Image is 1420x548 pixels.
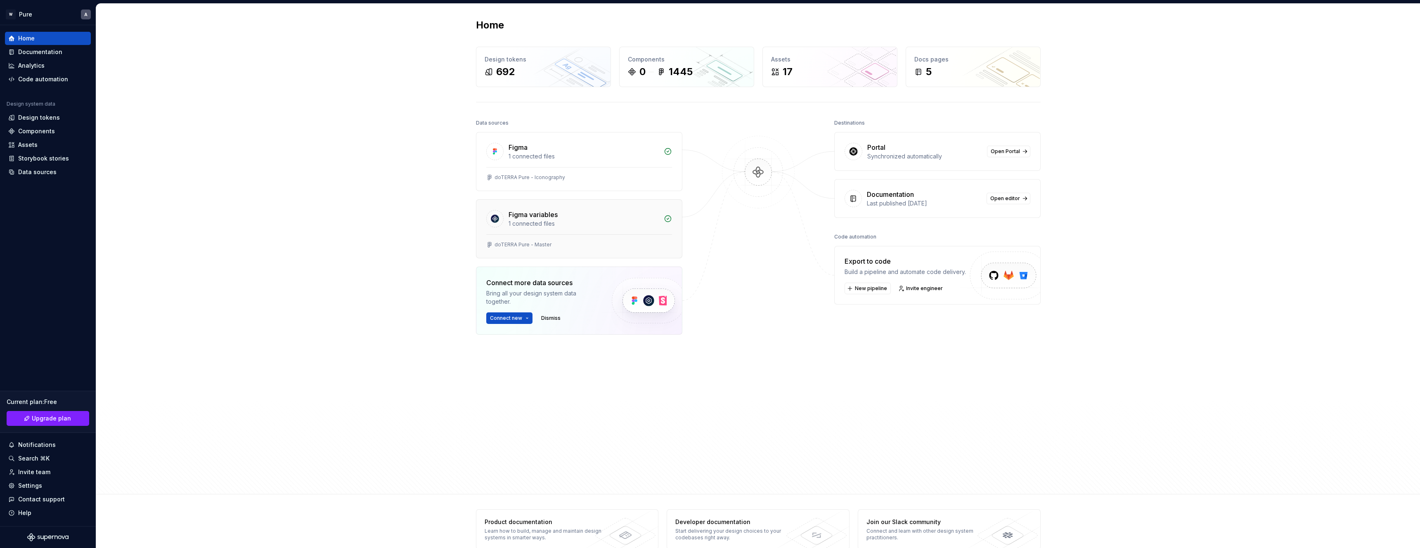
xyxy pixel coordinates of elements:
div: Portal [867,142,885,152]
div: Assets [18,141,38,149]
div: Start delivering your design choices to your codebases right away. [675,528,795,541]
a: Assets [5,138,91,151]
a: Design tokens692 [476,47,611,87]
button: WPureA [2,5,94,23]
a: Components01445 [619,47,754,87]
div: Contact support [18,495,65,503]
span: Connect new [490,315,522,321]
span: Dismiss [541,315,561,321]
a: Invite engineer [896,283,947,294]
div: doTERRA Pure - Iconography [495,174,565,181]
div: Design tokens [485,55,602,64]
a: Docs pages5 [906,47,1041,87]
div: Docs pages [914,55,1032,64]
div: Export to code [845,256,966,266]
a: Invite team [5,465,91,479]
div: 692 [496,65,515,78]
div: Home [18,34,35,43]
div: Storybook stories [18,154,69,163]
div: Data sources [18,168,57,176]
a: Open Portal [987,146,1030,157]
div: Figma [509,142,528,152]
button: Search ⌘K [5,452,91,465]
a: Components [5,125,91,138]
div: Last published [DATE] [867,199,982,208]
a: Documentation [5,45,91,59]
a: Assets17 [762,47,897,87]
div: A [84,11,88,18]
span: Open Portal [991,148,1020,155]
div: Settings [18,482,42,490]
a: Upgrade plan [7,411,89,426]
h2: Home [476,19,504,32]
button: Help [5,506,91,520]
div: Current plan : Free [7,398,89,406]
div: Components [628,55,745,64]
button: Dismiss [537,312,564,324]
div: 0 [639,65,646,78]
button: Contact support [5,493,91,506]
div: Pure [19,10,32,19]
div: Developer documentation [675,518,795,526]
a: Settings [5,479,91,492]
a: Code automation [5,73,91,86]
a: Open editor [987,193,1030,204]
div: 17 [783,65,793,78]
div: Search ⌘K [18,454,50,463]
a: Analytics [5,59,91,72]
div: Bring all your design system data together. [486,289,598,306]
span: Open editor [990,195,1020,202]
div: Components [18,127,55,135]
span: New pipeline [855,285,887,292]
button: Connect new [486,312,532,324]
div: W [6,9,16,19]
a: Design tokens [5,111,91,124]
div: Documentation [867,189,914,199]
a: Home [5,32,91,45]
svg: Supernova Logo [27,533,69,541]
button: New pipeline [845,283,891,294]
div: Connect and learn with other design system practitioners. [866,528,987,541]
div: Synchronized automatically [867,152,982,161]
span: Invite engineer [906,285,943,292]
div: 5 [926,65,932,78]
div: Product documentation [485,518,605,526]
div: Code automation [834,231,876,243]
div: Documentation [18,48,62,56]
div: Join our Slack community [866,518,987,526]
div: Invite team [18,468,50,476]
div: Code automation [18,75,68,83]
div: Assets [771,55,889,64]
div: 1 connected files [509,152,659,161]
div: Design tokens [18,113,60,122]
div: Learn how to build, manage and maintain design systems in smarter ways. [485,528,605,541]
div: Notifications [18,441,56,449]
button: Notifications [5,438,91,451]
div: Build a pipeline and automate code delivery. [845,268,966,276]
div: Analytics [18,61,45,70]
a: Figma1 connected filesdoTERRA Pure - Iconography [476,132,682,191]
div: Design system data [7,101,55,107]
div: 1 connected files [509,220,659,228]
div: Destinations [834,117,865,129]
div: Connect more data sources [486,278,598,288]
div: Figma variables [509,210,558,220]
div: Data sources [476,117,509,129]
span: Upgrade plan [32,414,71,423]
a: Figma variables1 connected filesdoTERRA Pure - Master [476,199,682,258]
a: Data sources [5,165,91,179]
div: doTERRA Pure - Master [495,241,551,248]
div: 1445 [669,65,693,78]
div: Help [18,509,31,517]
a: Storybook stories [5,152,91,165]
